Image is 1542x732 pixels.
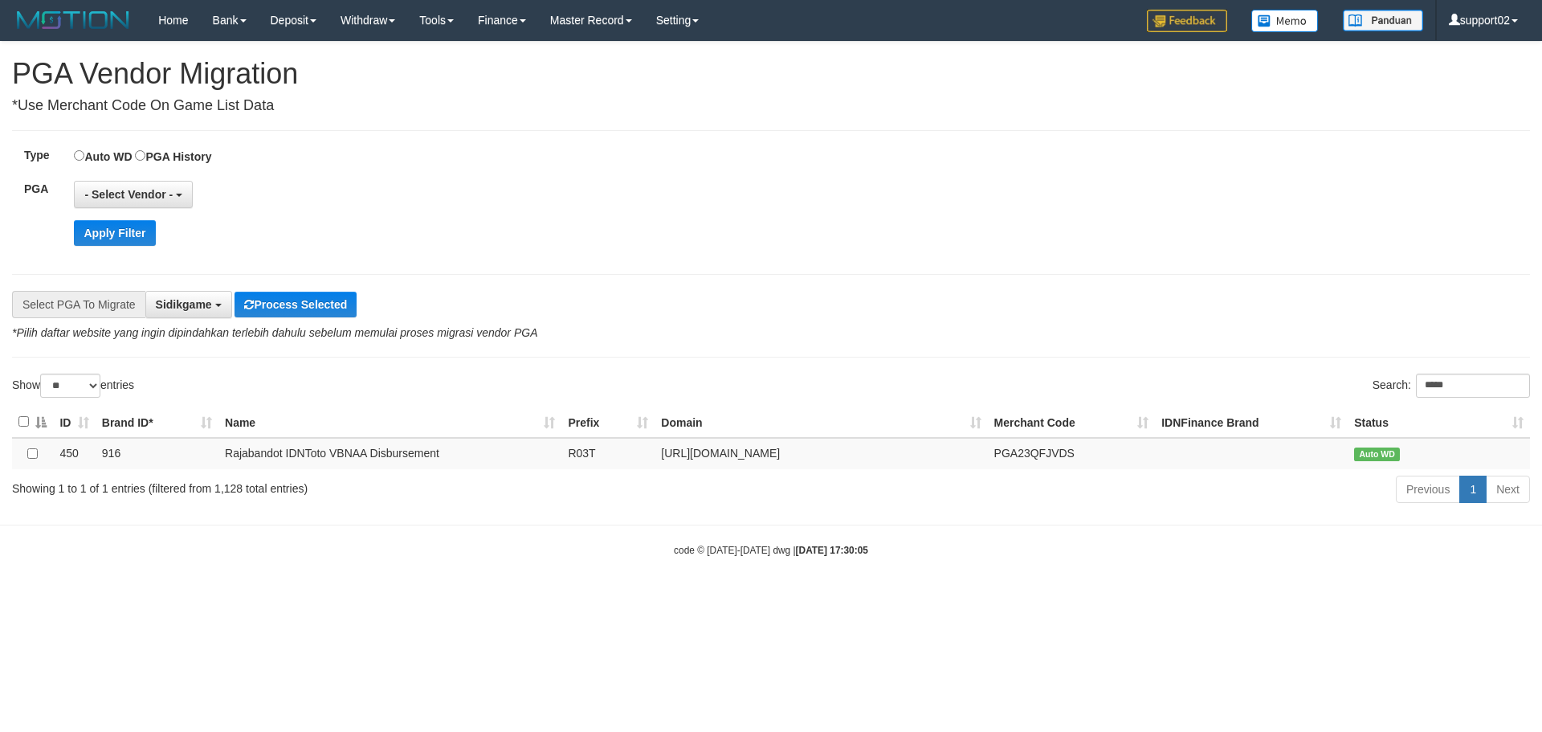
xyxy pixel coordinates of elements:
td: 916 [96,438,218,469]
input: PGA History [135,150,145,161]
div: Showing 1 to 1 of 1 entries (filtered from 1,128 total entries) [12,474,630,497]
small: code © [DATE]-[DATE] dwg | [674,545,868,556]
img: Feedback.jpg [1147,10,1227,32]
td: Rajabandot IDNToto VBNAA Disbursement [218,438,561,469]
td: [URL][DOMAIN_NAME] [655,438,987,469]
h1: PGA Vendor Migration [12,58,1530,90]
th: IDNFinance Brand: activate to sort column ascending [1155,407,1348,438]
label: Type [12,147,74,163]
th: Name: activate to sort column ascending [218,407,561,438]
i: *Pilih daftar website yang ingin dipindahkan terlebih dahulu sebelum memulai proses migrasi vendo... [12,326,537,339]
span: Auto WD [1354,448,1400,461]
img: MOTION_logo.png [12,8,134,32]
th: Prefix: activate to sort column ascending [561,407,655,438]
label: PGA History [135,147,211,165]
th: Domain: activate to sort column ascending [655,407,987,438]
label: Show entries [12,374,134,398]
div: Select PGA To Migrate [12,291,145,318]
span: - Select Vendor - [84,188,173,201]
strong: [DATE] 17:30:05 [796,545,868,556]
a: 1 [1459,476,1487,503]
label: Auto WD [74,147,132,165]
th: Brand ID*: activate to sort column ascending [96,407,218,438]
button: Apply Filter [74,220,155,246]
label: PGA [12,181,74,197]
button: Process Selected [235,292,357,317]
img: panduan.png [1343,10,1423,31]
th: Status: activate to sort column ascending [1348,407,1530,438]
select: Showentries [40,374,100,398]
input: Search: [1416,374,1530,398]
td: PGA23QFJVDS [988,438,1156,469]
button: - Select Vendor - [74,181,193,208]
input: Auto WD [74,150,84,161]
td: R03T [561,438,655,469]
button: Sidikgame [145,291,232,318]
h4: *Use Merchant Code On Game List Data [12,98,1530,114]
a: Next [1486,476,1530,503]
th: Merchant Code: activate to sort column ascending [988,407,1156,438]
a: Previous [1396,476,1460,503]
img: Button%20Memo.svg [1251,10,1319,32]
label: Search: [1373,374,1530,398]
span: Sidikgame [156,298,212,311]
th: ID: activate to sort column ascending [53,407,95,438]
td: 450 [53,438,95,469]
